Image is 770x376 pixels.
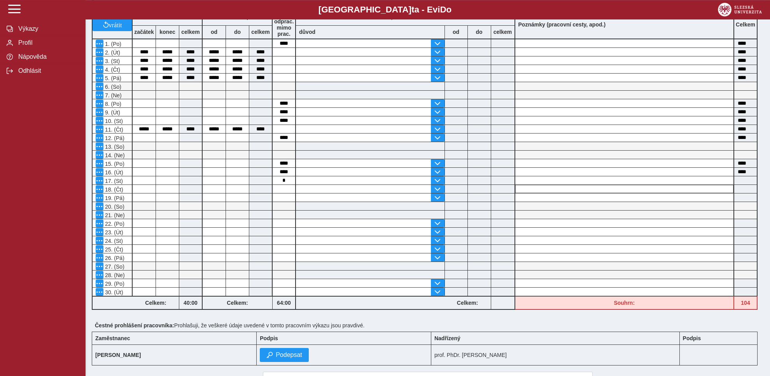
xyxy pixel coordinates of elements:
div: Prohlašuji, že veškeré údaje uvedené v tomto pracovním výkazu jsou pravdivé. [92,319,764,332]
button: Menu [96,237,103,244]
b: Poznámky (pracovní cesty, apod.) [515,21,609,28]
span: 2. (Út) [103,49,120,56]
b: Doba odprac. mimo prac. [274,12,294,37]
b: 64:00 [273,300,295,306]
span: 12. (Pá) [103,135,124,141]
span: 11. (Čt) [103,127,123,133]
button: Menu [96,57,103,65]
b: do [226,29,249,35]
img: logo_web_su.png [718,3,762,16]
button: Menu [96,160,103,167]
button: Menu [96,279,103,287]
b: Souhrn: [614,300,635,306]
span: 29. (Po) [103,281,124,287]
span: 28. (Ne) [103,272,125,278]
button: Menu [96,202,103,210]
button: Menu [96,271,103,279]
span: o [446,5,452,14]
b: [GEOGRAPHIC_DATA] a - Evi [23,5,747,15]
span: 30. (Út) [103,289,123,295]
button: Menu [96,83,103,90]
span: vrátit [109,21,122,28]
span: 21. (Ne) [103,212,125,218]
span: Výkazy [16,25,79,32]
button: Menu [96,108,103,116]
button: Menu [96,194,103,202]
span: 25. (Čt) [103,246,123,253]
b: Podpis [260,335,278,341]
button: Menu [96,262,103,270]
button: Menu [96,65,103,73]
span: 26. (Pá) [103,255,124,261]
button: Menu [96,134,103,142]
b: Celkem [736,21,755,28]
span: 23. (Út) [103,229,123,235]
span: Profil [16,39,79,46]
button: Menu [96,125,103,133]
button: Menu [96,100,103,107]
b: [PERSON_NAME] [95,352,141,358]
b: Zaměstnanec [95,335,130,341]
span: 14. (Ne) [103,152,125,158]
span: t [411,5,414,14]
b: Čestné prohlášení pracovníka: [95,322,174,329]
span: 4. (Čt) [103,67,120,73]
span: 13. (So) [103,144,124,150]
button: Menu [96,91,103,99]
b: celkem [491,29,514,35]
span: 19. (Pá) [103,195,124,201]
span: 16. (Út) [103,169,123,176]
span: 15. (Po) [103,161,124,167]
span: 18. (Čt) [103,186,123,193]
div: Fond pracovní doby (176 h) a součet hodin (104 h) se neshodují! [515,296,735,310]
div: Fond pracovní doby (176 h) a součet hodin (104 h) se neshodují! [734,296,758,310]
span: 5. (Pá) [103,75,121,81]
span: 24. (St) [103,238,123,244]
b: Podpis [683,335,701,341]
button: Menu [96,48,103,56]
span: 27. (So) [103,264,124,270]
button: Menu [96,117,103,125]
b: Celkem: [444,300,491,306]
td: prof. PhDr. [PERSON_NAME] [431,345,679,365]
b: Nadřízený [434,335,460,341]
b: 104 [734,300,757,306]
span: 7. (Ne) [103,92,122,98]
button: Menu [96,40,103,47]
b: 40:00 [179,300,202,306]
span: 10. (St) [103,118,123,124]
b: Celkem: [203,300,272,306]
span: 22. (Po) [103,221,124,227]
button: Menu [96,74,103,82]
button: Menu [96,185,103,193]
b: důvod [299,29,315,35]
button: Menu [96,288,103,296]
b: od [203,29,226,35]
span: 6. (So) [103,84,121,90]
span: 3. (St) [103,58,120,64]
button: vrátit [93,18,132,31]
button: Menu [96,254,103,262]
span: D [440,5,446,14]
b: začátek [133,29,156,35]
span: 9. (Út) [103,109,120,116]
button: Menu [96,168,103,176]
span: Odhlásit [16,67,79,74]
span: Podepsat [276,351,302,358]
button: Menu [96,142,103,150]
span: Nápověda [16,53,79,60]
button: Menu [96,220,103,227]
button: Menu [96,245,103,253]
span: 17. (St) [103,178,123,184]
b: Celkem: [133,300,179,306]
b: od [445,29,467,35]
button: Menu [96,177,103,184]
button: Podepsat [260,348,309,362]
span: 8. (Po) [103,101,121,107]
button: Menu [96,151,103,159]
b: celkem [249,29,272,35]
span: 20. (So) [103,204,124,210]
button: Menu [96,228,103,236]
button: Menu [96,211,103,219]
b: konec [156,29,179,35]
